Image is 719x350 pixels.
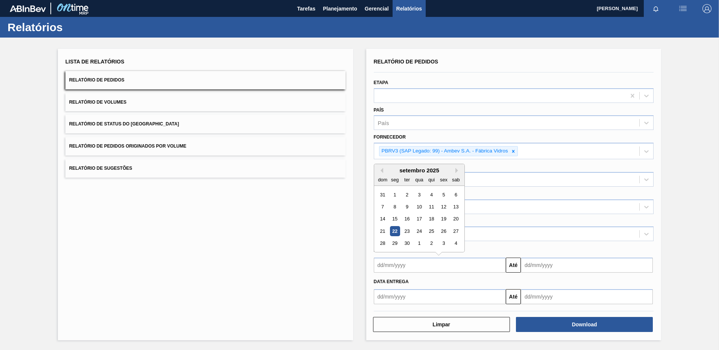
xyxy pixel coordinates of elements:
[426,238,436,249] div: Choose quinta-feira, 2 de outubro de 2025
[390,238,400,249] div: Choose segunda-feira, 29 de setembro de 2025
[365,4,389,13] span: Gerencial
[65,115,346,133] button: Relatório de Status do [GEOGRAPHIC_DATA]
[438,175,449,185] div: sex
[521,258,653,273] input: dd/mm/yyyy
[426,226,436,236] div: Choose quinta-feira, 25 de setembro de 2025
[451,175,461,185] div: sab
[390,190,400,200] div: Choose segunda-feira, 1 de setembro de 2025
[65,93,346,112] button: Relatório de Volumes
[426,214,436,224] div: Choose quinta-feira, 18 de setembro de 2025
[374,167,464,173] div: setembro 2025
[506,289,521,304] button: Até
[402,214,412,224] div: Choose terça-feira, 16 de setembro de 2025
[374,279,409,284] span: Data entrega
[378,214,388,224] div: Choose domingo, 14 de setembro de 2025
[323,4,357,13] span: Planejamento
[379,146,509,156] div: PBRV3 (SAP Legado: 99) - Ambev S.A. - Fábrica Vidros
[297,4,316,13] span: Tarefas
[378,226,388,236] div: Choose domingo, 21 de setembro de 2025
[10,5,46,12] img: TNhmsLtSVTkK8tSr43FrP2fwEKptu5GPRR3wAAAABJRU5ErkJggg==
[702,4,711,13] img: Logout
[506,258,521,273] button: Até
[414,214,424,224] div: Choose quarta-feira, 17 de setembro de 2025
[455,168,461,173] button: Next Month
[451,226,461,236] div: Choose sábado, 27 de setembro de 2025
[65,59,124,65] span: Lista de Relatórios
[69,121,179,127] span: Relatório de Status do [GEOGRAPHIC_DATA]
[426,190,436,200] div: Choose quinta-feira, 4 de setembro de 2025
[414,175,424,185] div: qua
[390,226,400,236] div: Choose segunda-feira, 22 de setembro de 2025
[414,238,424,249] div: Choose quarta-feira, 1 de outubro de 2025
[402,190,412,200] div: Choose terça-feira, 2 de setembro de 2025
[438,190,449,200] div: Choose sexta-feira, 5 de setembro de 2025
[373,317,510,332] button: Limpar
[402,175,412,185] div: ter
[378,238,388,249] div: Choose domingo, 28 de setembro de 2025
[65,137,346,155] button: Relatório de Pedidos Originados por Volume
[374,289,506,304] input: dd/mm/yyyy
[451,238,461,249] div: Choose sábado, 4 de outubro de 2025
[374,80,388,85] label: Etapa
[376,189,462,249] div: month 2025-09
[402,226,412,236] div: Choose terça-feira, 23 de setembro de 2025
[402,202,412,212] div: Choose terça-feira, 9 de setembro de 2025
[378,168,383,173] button: Previous Month
[451,214,461,224] div: Choose sábado, 20 de setembro de 2025
[378,202,388,212] div: Choose domingo, 7 de setembro de 2025
[390,202,400,212] div: Choose segunda-feira, 8 de setembro de 2025
[414,202,424,212] div: Choose quarta-feira, 10 de setembro de 2025
[69,166,132,171] span: Relatório de Sugestões
[374,258,506,273] input: dd/mm/yyyy
[438,202,449,212] div: Choose sexta-feira, 12 de setembro de 2025
[451,190,461,200] div: Choose sábado, 6 de setembro de 2025
[402,238,412,249] div: Choose terça-feira, 30 de setembro de 2025
[8,23,141,32] h1: Relatórios
[426,202,436,212] div: Choose quinta-feira, 11 de setembro de 2025
[378,190,388,200] div: Choose domingo, 31 de agosto de 2025
[69,143,187,149] span: Relatório de Pedidos Originados por Volume
[426,175,436,185] div: qui
[374,107,384,113] label: País
[438,226,449,236] div: Choose sexta-feira, 26 de setembro de 2025
[521,289,653,304] input: dd/mm/yyyy
[390,175,400,185] div: seg
[374,59,438,65] span: Relatório de Pedidos
[678,4,687,13] img: userActions
[65,159,346,178] button: Relatório de Sugestões
[438,214,449,224] div: Choose sexta-feira, 19 de setembro de 2025
[378,120,389,126] div: País
[516,317,653,332] button: Download
[396,4,422,13] span: Relatórios
[65,71,346,89] button: Relatório de Pedidos
[451,202,461,212] div: Choose sábado, 13 de setembro de 2025
[69,100,126,105] span: Relatório de Volumes
[644,3,668,14] button: Notificações
[414,226,424,236] div: Choose quarta-feira, 24 de setembro de 2025
[378,175,388,185] div: dom
[414,190,424,200] div: Choose quarta-feira, 3 de setembro de 2025
[69,77,124,83] span: Relatório de Pedidos
[390,214,400,224] div: Choose segunda-feira, 15 de setembro de 2025
[374,134,406,140] label: Fornecedor
[438,238,449,249] div: Choose sexta-feira, 3 de outubro de 2025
